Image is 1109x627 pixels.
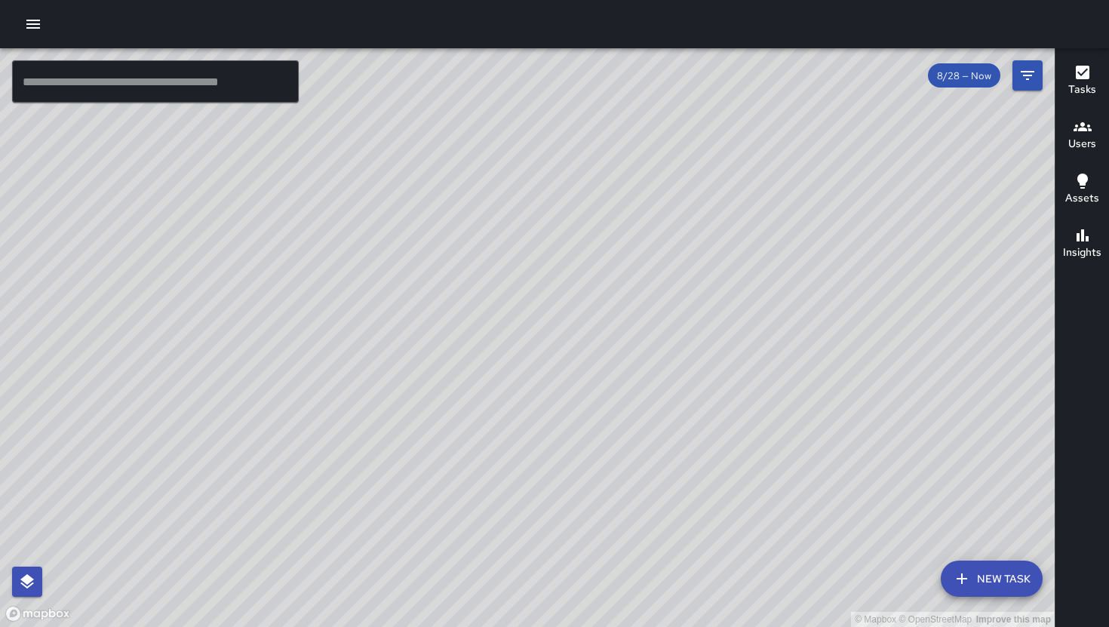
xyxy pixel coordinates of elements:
[1055,109,1109,163] button: Users
[1055,217,1109,272] button: Insights
[928,69,1000,82] span: 8/28 — Now
[941,561,1043,597] button: New Task
[1065,190,1099,207] h6: Assets
[1063,244,1101,261] h6: Insights
[1055,54,1109,109] button: Tasks
[1055,163,1109,217] button: Assets
[1068,136,1096,152] h6: Users
[1012,60,1043,91] button: Filters
[1068,81,1096,98] h6: Tasks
